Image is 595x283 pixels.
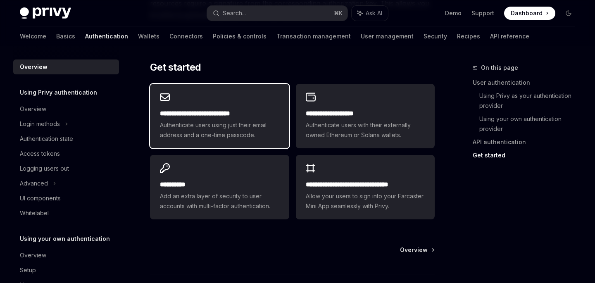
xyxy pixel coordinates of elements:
[334,10,343,17] span: ⌘ K
[13,59,119,74] a: Overview
[138,26,159,46] a: Wallets
[481,63,518,73] span: On this page
[562,7,575,20] button: Toggle dark mode
[490,26,529,46] a: API reference
[160,120,279,140] span: Authenticate users using just their email address and a one-time passcode.
[20,208,49,218] div: Whitelabel
[169,26,203,46] a: Connectors
[223,8,246,18] div: Search...
[20,265,36,275] div: Setup
[20,234,110,244] h5: Using your own authentication
[13,131,119,146] a: Authentication state
[13,102,119,117] a: Overview
[445,9,462,17] a: Demo
[13,206,119,221] a: Whitelabel
[150,155,289,219] a: **** *****Add an extra layer of security to user accounts with multi-factor authentication.
[424,26,447,46] a: Security
[20,7,71,19] img: dark logo
[479,112,582,136] a: Using your own authentication provider
[296,84,435,148] a: **** **** **** ****Authenticate users with their externally owned Ethereum or Solana wallets.
[400,246,434,254] a: Overview
[511,9,543,17] span: Dashboard
[20,119,60,129] div: Login methods
[20,104,46,114] div: Overview
[20,250,46,260] div: Overview
[85,26,128,46] a: Authentication
[276,26,351,46] a: Transaction management
[20,193,61,203] div: UI components
[213,26,267,46] a: Policies & controls
[479,89,582,112] a: Using Privy as your authentication provider
[473,149,582,162] a: Get started
[20,178,48,188] div: Advanced
[366,9,382,17] span: Ask AI
[207,6,347,21] button: Search...⌘K
[400,246,428,254] span: Overview
[13,161,119,176] a: Logging users out
[504,7,555,20] a: Dashboard
[56,26,75,46] a: Basics
[471,9,494,17] a: Support
[20,164,69,174] div: Logging users out
[352,6,388,21] button: Ask AI
[20,149,60,159] div: Access tokens
[160,191,279,211] span: Add an extra layer of security to user accounts with multi-factor authentication.
[20,62,48,72] div: Overview
[20,88,97,98] h5: Using Privy authentication
[13,191,119,206] a: UI components
[306,120,425,140] span: Authenticate users with their externally owned Ethereum or Solana wallets.
[13,263,119,278] a: Setup
[20,26,46,46] a: Welcome
[150,61,201,74] span: Get started
[13,248,119,263] a: Overview
[473,76,582,89] a: User authentication
[457,26,480,46] a: Recipes
[306,191,425,211] span: Allow your users to sign into your Farcaster Mini App seamlessly with Privy.
[13,146,119,161] a: Access tokens
[20,134,73,144] div: Authentication state
[361,26,414,46] a: User management
[473,136,582,149] a: API authentication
